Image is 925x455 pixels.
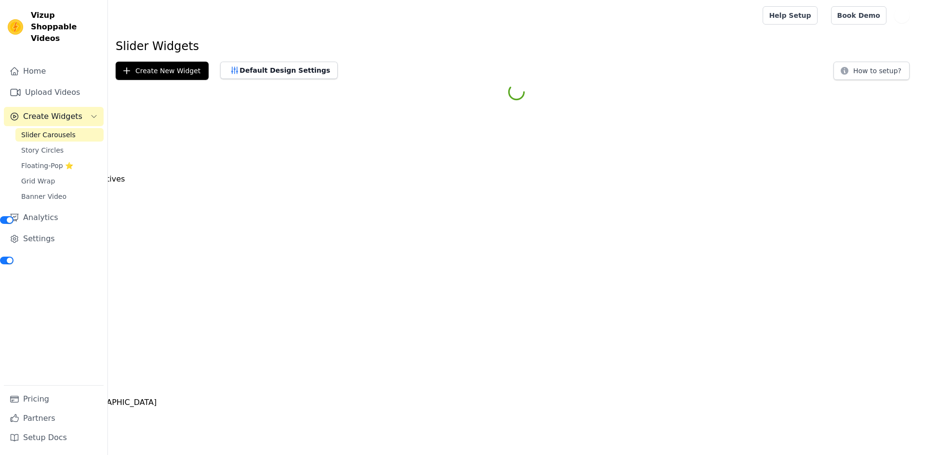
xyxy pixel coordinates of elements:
[4,428,104,447] a: Setup Docs
[4,390,104,409] a: Pricing
[31,10,100,44] span: Vizup Shoppable Videos
[4,208,104,227] a: Analytics
[15,128,104,142] a: Slider Carousels
[4,409,104,428] a: Partners
[8,19,23,35] img: Vizup
[15,190,104,203] a: Banner Video
[15,174,104,188] a: Grid Wrap
[220,62,338,79] button: Default Design Settings
[21,176,55,186] span: Grid Wrap
[21,192,66,201] span: Banner Video
[116,39,917,54] h1: Slider Widgets
[21,130,76,140] span: Slider Carousels
[15,159,104,172] a: Floating-Pop ⭐
[4,229,104,248] a: Settings
[23,111,82,122] span: Create Widgets
[833,62,910,80] button: How to setup?
[15,143,104,157] a: Story Circles
[21,145,64,155] span: Story Circles
[4,107,104,126] button: Create Widgets
[4,83,104,102] a: Upload Videos
[763,6,817,25] a: Help Setup
[831,6,886,25] a: Book Demo
[833,68,910,78] a: How to setup?
[116,62,209,80] button: Create New Widget
[21,161,73,170] span: Floating-Pop ⭐
[4,62,104,81] a: Home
